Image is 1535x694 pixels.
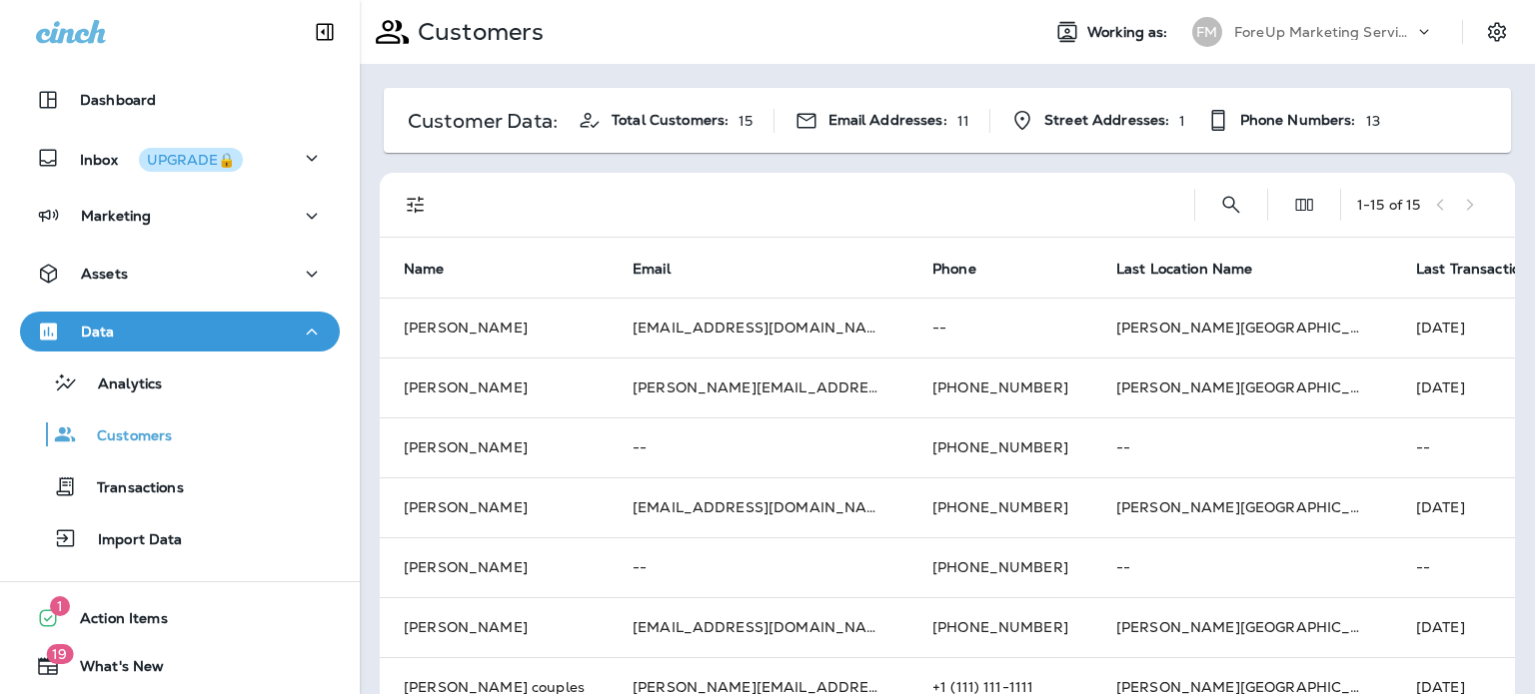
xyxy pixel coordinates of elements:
span: Email [633,260,697,278]
p: Dashboard [80,92,156,108]
span: 1 [50,596,70,616]
p: -- [633,439,884,455]
td: [PERSON_NAME] [380,357,609,417]
span: Phone [932,260,1002,278]
p: -- [1116,439,1368,455]
button: Search Customers [1211,185,1251,225]
button: Dashboard [20,80,340,120]
button: Edit Fields [1284,185,1324,225]
span: Email [633,261,671,278]
span: Last Location Name [1116,260,1279,278]
td: [PHONE_NUMBER] [908,537,1092,597]
span: [PERSON_NAME][GEOGRAPHIC_DATA] [1116,618,1395,636]
td: [PHONE_NUMBER] [908,597,1092,657]
button: Filters [396,185,436,225]
span: [PERSON_NAME][GEOGRAPHIC_DATA] [1116,378,1395,396]
p: Inbox [80,148,243,169]
p: Import Data [78,531,183,550]
p: Customers [410,17,544,47]
span: Name [404,260,471,278]
div: 1 - 15 of 15 [1357,197,1420,213]
p: Customer Data: [408,113,558,129]
td: [PERSON_NAME] [380,417,609,477]
div: UPGRADE🔒 [147,153,235,167]
p: 13 [1366,113,1380,129]
span: Name [404,261,445,278]
td: [PERSON_NAME] [380,298,609,357]
button: Analytics [20,361,340,403]
button: Assets [20,254,340,294]
span: Working as: [1087,24,1172,41]
p: 11 [957,113,969,129]
td: [PERSON_NAME] [380,477,609,537]
p: Analytics [78,375,162,394]
span: 19 [46,644,73,664]
p: 1 [1179,113,1185,129]
button: Import Data [20,517,340,559]
td: [EMAIL_ADDRESS][DOMAIN_NAME] [609,597,908,657]
td: [EMAIL_ADDRESS][DOMAIN_NAME] [609,298,908,357]
p: Transactions [77,479,184,498]
td: [PHONE_NUMBER] [908,417,1092,477]
td: [PERSON_NAME] [380,537,609,597]
button: Transactions [20,465,340,507]
button: 1Action Items [20,598,340,638]
p: Customers [77,427,172,446]
span: Email Addresses: [828,112,947,129]
button: Data [20,312,340,351]
button: 19What's New [20,646,340,686]
span: [PERSON_NAME][GEOGRAPHIC_DATA] [1116,319,1395,337]
p: -- [932,320,1068,336]
span: What's New [60,658,164,682]
span: Action Items [60,610,168,634]
span: Phone [932,261,976,278]
td: [PERSON_NAME][EMAIL_ADDRESS][DOMAIN_NAME] [609,357,908,417]
span: Last Location Name [1116,261,1253,278]
button: Marketing [20,196,340,236]
p: Marketing [81,208,151,224]
button: Collapse Sidebar [297,12,353,52]
td: [PHONE_NUMBER] [908,477,1092,537]
td: [PHONE_NUMBER] [908,357,1092,417]
span: Total Customers: [612,112,729,129]
button: Customers [20,413,340,455]
button: InboxUPGRADE🔒 [20,138,340,178]
span: Phone Numbers: [1240,112,1356,129]
p: -- [633,559,884,575]
span: Street Addresses: [1044,112,1169,129]
p: 15 [739,113,753,129]
button: Settings [1479,14,1515,50]
span: [PERSON_NAME][GEOGRAPHIC_DATA] [1116,498,1395,516]
div: FM [1192,17,1222,47]
td: [EMAIL_ADDRESS][DOMAIN_NAME] [609,477,908,537]
p: Assets [81,266,128,282]
button: UPGRADE🔒 [139,148,243,172]
p: -- [1116,559,1368,575]
p: Data [81,324,115,340]
p: ForeUp Marketing Services account [1234,24,1414,40]
td: [PERSON_NAME] [380,597,609,657]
